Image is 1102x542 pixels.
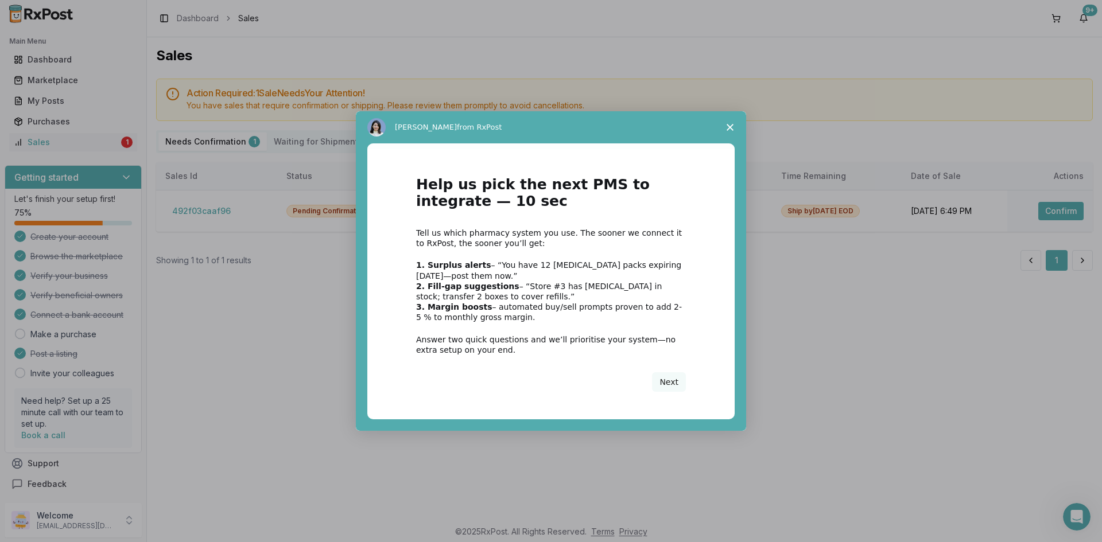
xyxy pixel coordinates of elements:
[416,302,686,322] div: – automated buy/sell prompts proven to add 2-5 % to monthly gross margin.
[416,260,491,270] b: 1. Surplus alerts
[416,260,686,280] div: – “You have 12 [MEDICAL_DATA] packs expiring [DATE]—post them now.”
[652,372,686,392] button: Next
[457,123,502,131] span: from RxPost
[416,177,686,216] h1: Help us pick the next PMS to integrate — 10 sec
[416,334,686,355] div: Answer two quick questions and we’ll prioritise your system—no extra setup on your end.
[416,228,686,248] div: Tell us which pharmacy system you use. The sooner we connect it to RxPost, the sooner you’ll get:
[367,118,386,137] img: Profile image for Alice
[714,111,746,143] span: Close survey
[416,281,686,302] div: – “Store #3 has [MEDICAL_DATA] in stock; transfer 2 boxes to cover refills.”
[416,302,492,311] b: 3. Margin boosts
[416,282,519,291] b: 2. Fill-gap suggestions
[395,123,457,131] span: [PERSON_NAME]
